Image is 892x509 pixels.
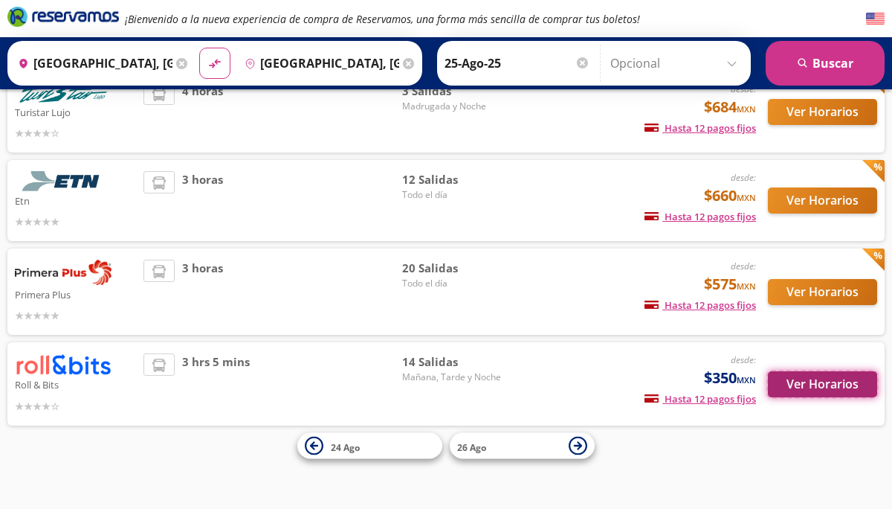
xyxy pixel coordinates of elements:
[445,45,590,82] input: Elegir Fecha
[768,188,877,214] button: Ver Horarios
[766,41,885,86] button: Buscar
[182,260,223,324] span: 3 horas
[737,281,756,292] small: MXN
[15,285,136,303] p: Primera Plus
[7,5,119,32] a: Brand Logo
[402,353,506,371] span: 14 Salidas
[866,10,885,28] button: English
[125,12,640,26] em: ¡Bienvenido a la nueva experiencia de compra de Reservamos, una forma más sencilla de comprar tus...
[644,298,756,312] span: Hasta 12 pagos fijos
[731,171,756,184] em: desde:
[297,433,442,459] button: 24 Ago
[768,371,877,397] button: Ver Horarios
[182,353,250,414] span: 3 hrs 5 mins
[402,260,506,277] span: 20 Salidas
[450,433,595,459] button: 26 Ago
[15,353,111,375] img: Roll & Bits
[182,83,223,141] span: 4 horas
[402,277,506,290] span: Todo el día
[15,191,136,209] p: Etn
[402,171,506,188] span: 12 Salidas
[644,121,756,135] span: Hasta 12 pagos fijos
[402,83,506,100] span: 3 Salidas
[704,367,756,389] span: $350
[15,103,136,121] p: Turistar Lujo
[239,45,399,82] input: Buscar Destino
[402,100,506,113] span: Madrugada y Noche
[7,5,119,28] i: Brand Logo
[737,192,756,203] small: MXN
[704,96,756,118] span: $684
[15,83,111,103] img: Turistar Lujo
[768,279,877,305] button: Ver Horarios
[737,374,756,385] small: MXN
[644,392,756,406] span: Hasta 12 pagos fijos
[15,375,136,393] p: Roll & Bits
[402,188,506,202] span: Todo el día
[457,441,486,453] span: 26 Ago
[402,371,506,384] span: Mañana, Tarde y Noche
[15,171,111,191] img: Etn
[15,260,111,285] img: Primera Plus
[731,353,756,366] em: desde:
[704,185,756,207] span: $660
[182,171,223,230] span: 3 horas
[768,99,877,125] button: Ver Horarios
[704,273,756,295] span: $575
[12,45,172,82] input: Buscar Origen
[610,45,743,82] input: Opcional
[737,103,756,115] small: MXN
[731,260,756,272] em: desde:
[331,441,360,453] span: 24 Ago
[644,210,756,223] span: Hasta 12 pagos fijos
